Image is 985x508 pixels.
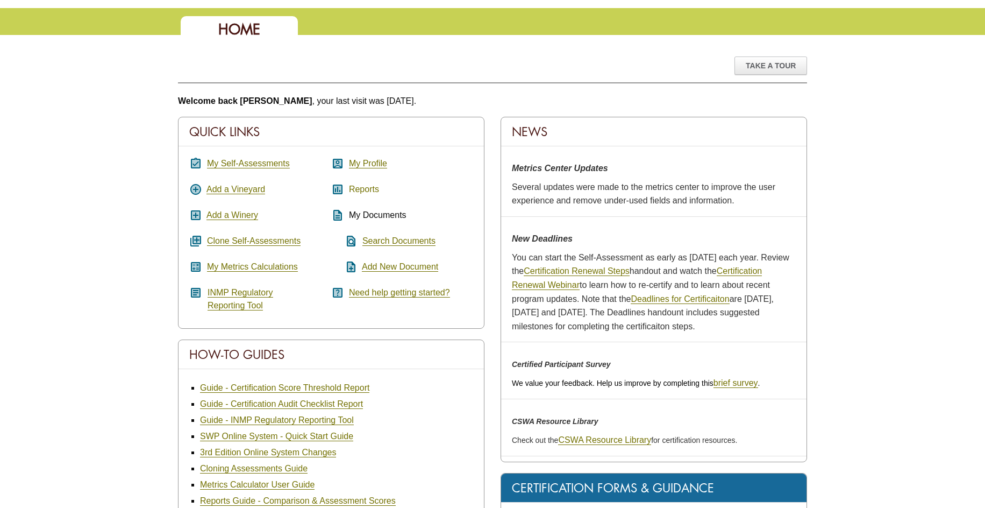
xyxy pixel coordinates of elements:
[178,94,807,108] p: , your last visit was [DATE].
[512,234,573,243] strong: New Deadlines
[200,383,369,393] a: Guide - Certification Score Threshold Report
[206,210,258,220] a: Add a Winery
[512,360,611,369] em: Certified Participant Survey
[349,185,379,194] a: Reports
[189,183,202,196] i: add_circle
[349,288,450,298] a: Need help getting started?
[189,286,202,299] i: article
[362,236,436,246] a: Search Documents
[512,379,760,387] span: We value your feedback. Help us improve by completing this .
[207,262,298,272] a: My Metrics Calculations
[349,210,406,220] span: My Documents
[200,432,353,441] a: SWP Online System - Quick Start Guide
[331,235,358,248] i: find_in_page
[207,236,301,246] a: Clone Self-Assessments
[189,235,202,248] i: queue
[200,448,336,457] a: 3rd Edition Online System Changes
[200,480,315,490] a: Metrics Calculator User Guide
[512,251,796,334] p: You can start the Self-Assessment as early as [DATE] each year. Review the handout and watch the ...
[178,96,312,105] b: Welcome back [PERSON_NAME]
[331,157,344,170] i: account_box
[631,294,729,304] a: Deadlines for Certificaiton
[206,185,265,194] a: Add a Vineyard
[200,399,363,409] a: Guide - Certification Audit Checklist Report
[349,159,387,168] a: My Profile
[512,436,737,444] span: Check out the for certification resources.
[331,260,358,273] i: note_add
[200,464,308,474] a: Cloning Assessments Guide
[331,209,344,222] i: description
[200,415,354,425] a: Guide - INMP Regulatory Reporting Tool
[558,435,651,445] a: CSWA Resource Library
[179,340,484,369] div: How-To Guides
[524,266,630,276] a: Certification Renewal Steps
[501,117,806,146] div: News
[362,262,438,272] a: Add New Document
[501,474,806,503] div: Certification Forms & Guidance
[200,496,396,506] a: Reports Guide - Comparison & Assessment Scores
[331,183,344,196] i: assessment
[512,266,762,290] a: Certification Renewal Webinar
[331,286,344,299] i: help_center
[179,117,484,146] div: Quick Links
[189,209,202,222] i: add_box
[713,378,758,388] a: brief survey
[189,157,202,170] i: assignment_turned_in
[207,159,290,168] a: My Self-Assessments
[189,260,202,273] i: calculate
[218,20,260,39] span: Home
[512,182,775,206] span: Several updates were made to the metrics center to improve the user experience and remove under-u...
[208,288,273,311] a: INMP RegulatoryReporting Tool
[512,417,598,426] em: CSWA Resource Library
[512,164,608,173] strong: Metrics Center Updates
[734,57,807,75] div: Take A Tour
